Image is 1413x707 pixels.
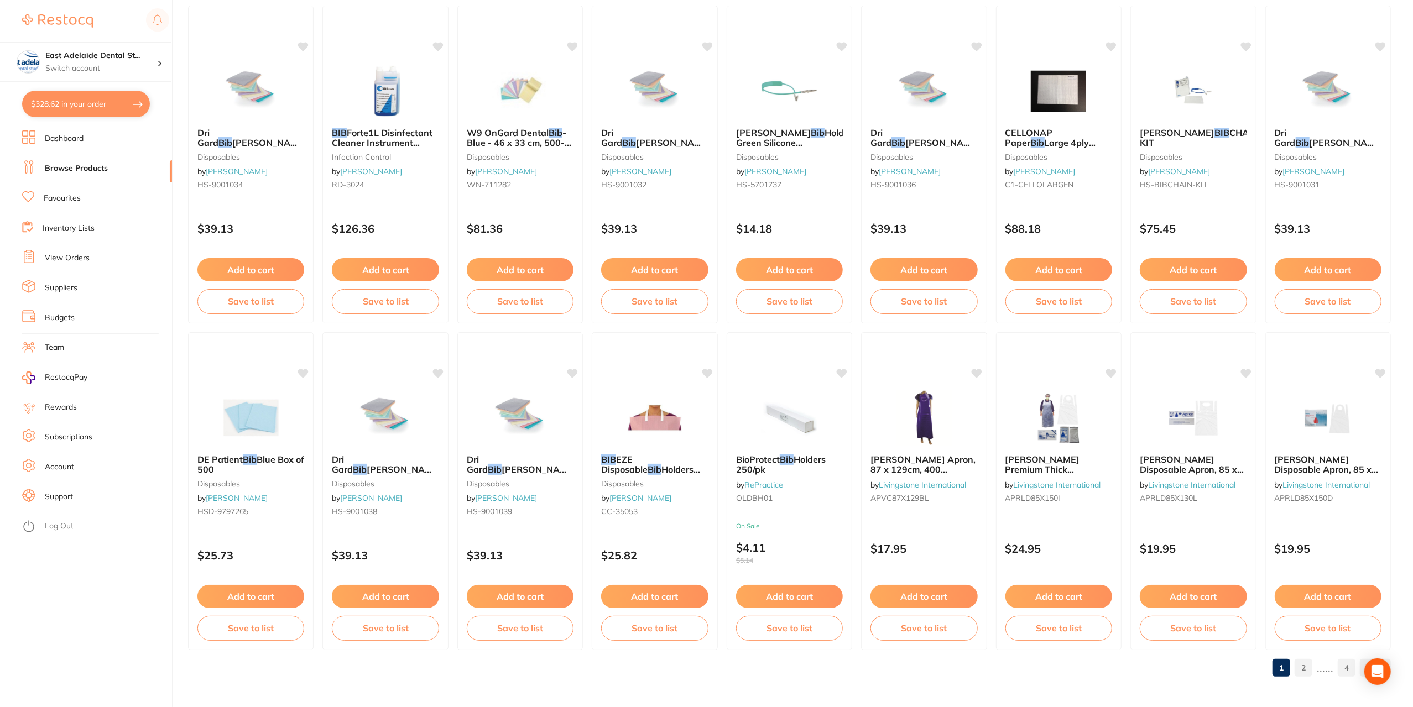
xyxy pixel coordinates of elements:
span: HS-9001034 [197,180,243,190]
p: $25.82 [601,549,708,562]
span: by [467,166,537,176]
span: by [736,166,806,176]
span: OLDBH01 [736,493,773,503]
p: $39.13 [601,222,708,235]
button: Save to list [332,616,439,640]
b: HENRY SCHEIN Bib Holder Green Silicone Autoclavable Pkt of 3 [736,128,843,148]
a: Dashboard [45,133,84,144]
img: Dri Gard Bib HENRY SCHEIN Yellow Carton of 500 [484,390,556,446]
span: [PERSON_NAME] Disposable Apron, 85 x 130cm, Recyclable LDPE, [1140,454,1244,495]
b: HENRY SCHEIN BIB CHAIN KIT [1140,128,1247,148]
span: by [870,480,966,490]
small: disposables [601,479,708,488]
small: disposables [1005,153,1112,161]
em: Bib [1031,137,1045,148]
span: Holders Paper Box of 250 [601,464,700,485]
span: APRLD85X150I [1005,493,1061,503]
span: - Blue - 46 x 33 cm, 500-Pack [467,127,571,159]
a: Rewards [45,402,77,413]
p: $17.95 [870,542,977,555]
em: Bib [891,137,905,148]
span: by [197,166,268,176]
b: Dri Gard Bib HENRY SCHEIN Lavender Carton of 500 [332,454,439,475]
small: disposables [197,153,304,161]
em: Bib [648,464,661,475]
a: 4 [1338,657,1355,679]
span: Dri Gard [1275,127,1296,148]
button: Save to list [1275,289,1381,313]
span: Blue Box of 500 [197,454,304,475]
img: East Adelaide Dental Studio [17,51,39,73]
b: BioProtect Bib Holders 250/pk [736,454,843,475]
span: Dri Gard [870,127,891,148]
em: Bib [549,127,562,138]
img: Dri Gard Bib HENRY SCHEIN Lavender Carton of 500 [350,390,421,446]
b: W9 OnGard Dental Bib - Blue - 46 x 33 cm, 500-Pack [467,128,573,148]
a: [PERSON_NAME] [475,166,537,176]
span: HS-5701737 [736,180,781,190]
em: Bib [811,127,825,138]
p: ...... [1317,661,1333,674]
a: Subscriptions [45,432,92,443]
p: $19.95 [1140,542,1247,555]
a: [PERSON_NAME] [1283,166,1345,176]
p: $126.36 [332,222,439,235]
span: EZE Disposable [601,454,648,475]
p: $14.18 [736,222,843,235]
button: Save to list [736,289,843,313]
small: disposables [870,153,977,161]
span: by [197,493,268,503]
span: CHAIN KIT [1140,127,1258,148]
span: RD-3024 [332,180,364,190]
img: DE Patient Bib Blue Box of 500 [215,390,287,446]
button: Save to list [870,616,977,640]
button: Save to list [870,289,977,313]
em: BIB [332,127,347,138]
img: Livingstone Premium Thick Disposable Apron, 85 x 150cm, LDPE, 20µm, Bib Type, White, Single Pack,... [1023,390,1094,446]
b: Livingstone Disposable Apron, 85 x 150cm, Recyclable LDPE, Bib Type, White, 100 per Dispenser Box [1275,454,1381,475]
p: $39.13 [467,549,573,562]
a: View Orders [45,253,90,264]
small: On Sale [736,522,843,530]
a: Inventory Lists [43,223,95,234]
button: Save to list [1275,616,1381,640]
p: $39.13 [1275,222,1381,235]
img: Livingstone Apron, 87 x 129cm, 400 Microns/0.4mm, Polyvinyl Chloride (PVC), Heavy Duty, Bib Type,... [888,390,960,446]
button: $328.62 in your order [22,91,150,117]
b: CELLONAP Paper Bib Large 4ply White 300x500mm Carton of 500 [1005,128,1112,148]
small: disposables [467,479,573,488]
span: [PERSON_NAME] Aqua Carton of 500 [197,137,307,158]
img: HENRY SCHEIN BIB CHAIN KIT [1157,64,1229,119]
span: [PERSON_NAME] of 500 [332,464,441,485]
span: Holder Green Silicone Autoclavable Pkt of 3 [736,127,852,159]
a: Browse Products [45,163,108,174]
small: disposables [467,153,573,161]
b: Livingstone Disposable Apron, 85 x 130cm, Recyclable LDPE, Bib Type, Perforated, White, 100 per Roll [1140,454,1247,475]
button: Save to list [467,289,573,313]
span: Dri Gard [467,454,488,475]
a: Account [45,462,74,473]
a: Livingstone International [1014,480,1101,490]
span: [PERSON_NAME] [1140,127,1214,138]
em: Bib [353,464,367,475]
b: Dri Gard Bib HENRY SCHEIN Green Carton of 500 [601,128,708,148]
button: Add to cart [1005,258,1112,281]
small: disposables [601,153,708,161]
span: HS-9001031 [1275,180,1320,190]
b: Dri Gard Bib HENRY SCHEIN Aqua Carton of 500 [197,128,304,148]
a: [PERSON_NAME] [609,493,671,503]
span: [PERSON_NAME] Green Carton of 500 [601,137,711,158]
small: disposables [197,479,304,488]
em: BIB [601,454,616,465]
span: by [1140,166,1210,176]
span: HS-9001036 [870,180,916,190]
button: Add to cart [467,258,573,281]
a: Suppliers [45,282,77,294]
b: Dri Gard Bib HENRY SCHEIN Peach Carton of 500 [870,128,977,148]
button: Save to list [467,616,573,640]
span: APVC87X129BL [870,493,929,503]
div: Open Intercom Messenger [1364,658,1391,685]
span: APRLD85X150D [1275,493,1333,503]
span: BioProtect [736,454,780,465]
a: Livingstone International [879,480,966,490]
